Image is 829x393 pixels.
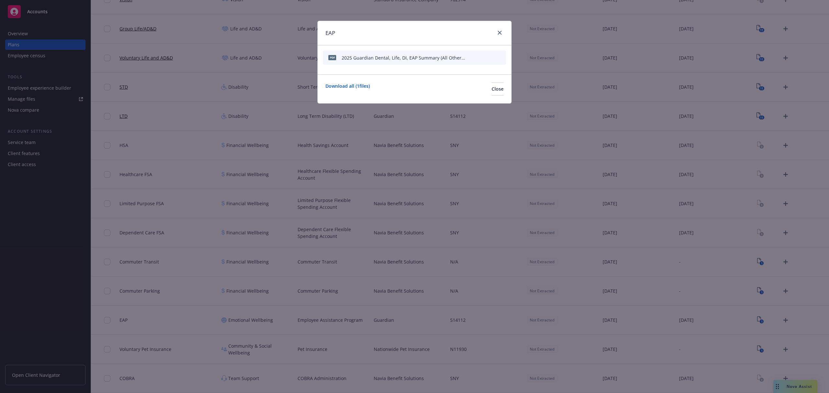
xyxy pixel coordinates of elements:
button: Close [492,83,504,95]
a: close [496,29,504,37]
button: preview file [487,54,493,61]
button: download file [477,54,482,61]
a: Download all ( 1 files) [325,83,370,95]
h1: EAP [325,29,335,37]
span: Close [492,86,504,92]
span: pdf [328,55,336,60]
button: archive file [498,54,504,61]
div: 2025 Guardian Dental, Life, DI, EAP Summary (All Other EEs).pdf [342,54,465,61]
